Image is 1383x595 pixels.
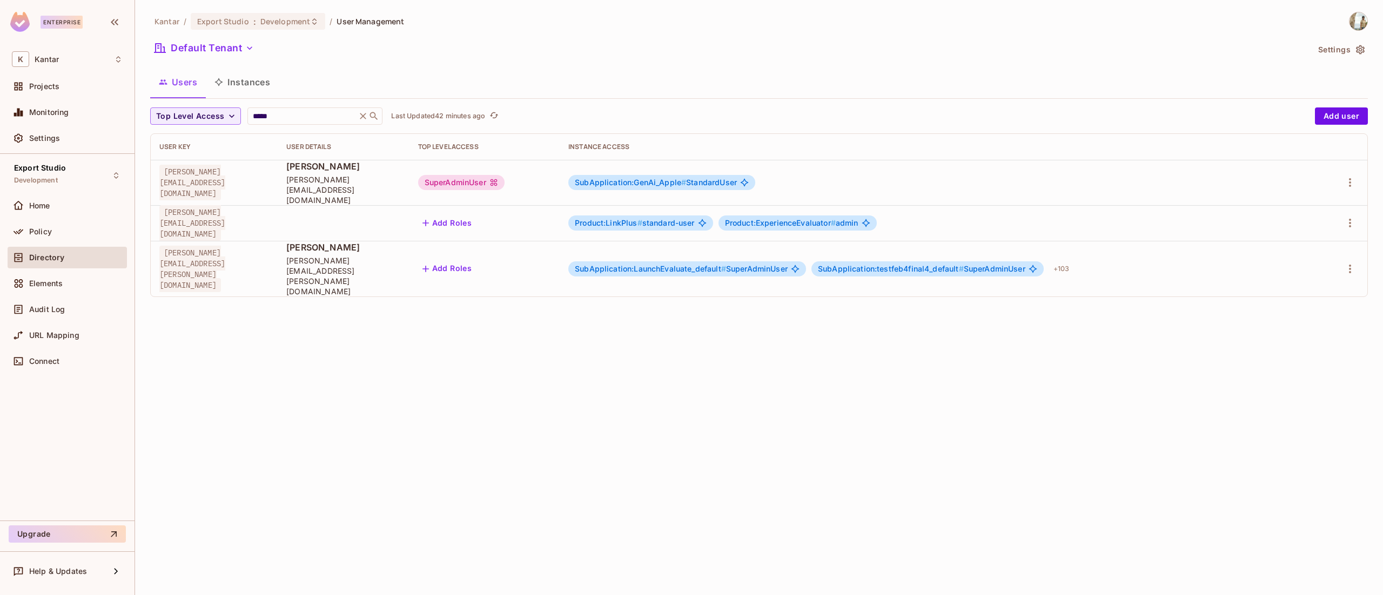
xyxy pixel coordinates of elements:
[1314,41,1368,58] button: Settings
[818,264,964,273] span: SubApplication:testfeb4final4_default
[286,241,400,253] span: [PERSON_NAME]
[286,174,400,205] span: [PERSON_NAME][EMAIL_ADDRESS][DOMAIN_NAME]
[29,82,59,91] span: Projects
[286,160,400,172] span: [PERSON_NAME]
[330,16,332,26] li: /
[286,143,400,151] div: User Details
[41,16,83,29] div: Enterprise
[29,108,69,117] span: Monitoring
[150,69,206,96] button: Users
[159,165,225,200] span: [PERSON_NAME][EMAIL_ADDRESS][DOMAIN_NAME]
[29,357,59,366] span: Connect
[253,17,257,26] span: :
[197,16,249,26] span: Export Studio
[487,110,500,123] button: refresh
[150,107,241,125] button: Top Level Access
[10,12,30,32] img: SReyMgAAAABJRU5ErkJggg==
[159,205,225,241] span: [PERSON_NAME][EMAIL_ADDRESS][DOMAIN_NAME]
[637,218,642,227] span: #
[681,178,686,187] span: #
[159,246,225,292] span: [PERSON_NAME][EMAIL_ADDRESS][PERSON_NAME][DOMAIN_NAME]
[12,51,29,67] span: K
[1049,260,1074,278] div: + 103
[29,567,87,576] span: Help & Updates
[575,218,642,227] span: Product:LinkPlus
[959,264,964,273] span: #
[29,134,60,143] span: Settings
[14,164,66,172] span: Export Studio
[286,255,400,296] span: [PERSON_NAME][EMAIL_ADDRESS][PERSON_NAME][DOMAIN_NAME]
[184,16,186,26] li: /
[568,143,1308,151] div: Instance Access
[29,331,79,340] span: URL Mapping
[29,227,52,236] span: Policy
[418,143,551,151] div: Top Level Access
[337,16,404,26] span: User Management
[725,218,836,227] span: Product:ExperienceEvaluator
[725,219,858,227] span: admin
[489,111,499,121] span: refresh
[575,178,686,187] span: SubApplication:GenAi_Apple
[9,525,126,543] button: Upgrade
[485,110,500,123] span: Click to refresh data
[206,69,279,96] button: Instances
[29,305,65,314] span: Audit Log
[29,201,50,210] span: Home
[1350,12,1367,30] img: Spoorthy D Gopalagowda
[150,39,258,57] button: Default Tenant
[1315,107,1368,125] button: Add user
[575,178,737,187] span: StandardUser
[418,175,505,190] div: SuperAdminUser
[29,279,63,288] span: Elements
[418,260,476,278] button: Add Roles
[818,265,1025,273] span: SuperAdminUser
[391,112,485,120] p: Last Updated 42 minutes ago
[155,16,179,26] span: the active workspace
[721,264,726,273] span: #
[14,176,58,185] span: Development
[159,143,269,151] div: User Key
[831,218,836,227] span: #
[35,55,59,64] span: Workspace: Kantar
[29,253,64,262] span: Directory
[156,110,224,123] span: Top Level Access
[575,265,788,273] span: SuperAdminUser
[418,214,476,232] button: Add Roles
[575,219,695,227] span: standard-user
[260,16,310,26] span: Development
[575,264,726,273] span: SubApplication:LaunchEvaluate_default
